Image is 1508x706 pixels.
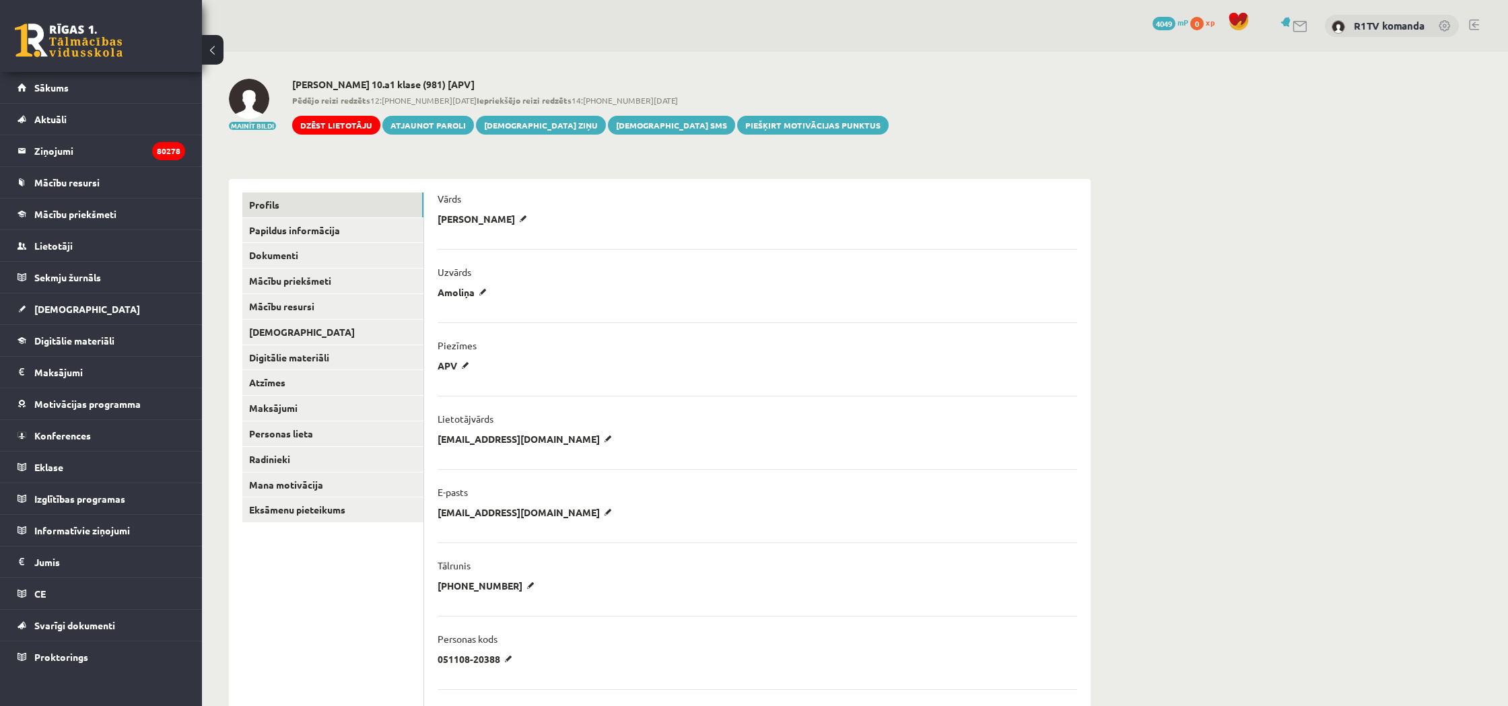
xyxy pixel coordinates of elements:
[1206,17,1214,28] span: xp
[34,429,91,442] span: Konferences
[242,396,423,421] a: Maksājumi
[438,192,461,205] p: Vārds
[608,116,735,135] a: [DEMOGRAPHIC_DATA] SMS
[18,546,185,577] a: Jumis
[438,559,471,571] p: Tālrunis
[18,167,185,198] a: Mācību resursi
[18,293,185,324] a: [DEMOGRAPHIC_DATA]
[18,515,185,546] a: Informatīvie ziņojumi
[242,421,423,446] a: Personas lieta
[1190,17,1204,30] span: 0
[382,116,474,135] a: Atjaunot paroli
[242,447,423,472] a: Radinieki
[34,208,116,220] span: Mācību priekšmeti
[18,357,185,388] a: Maksājumi
[18,388,185,419] a: Motivācijas programma
[438,266,471,278] p: Uzvārds
[438,339,477,351] p: Piezīmes
[1177,17,1188,28] span: mP
[438,213,532,225] p: [PERSON_NAME]
[292,95,370,106] b: Pēdējo reizi redzēts
[34,271,101,283] span: Sekmju žurnāls
[242,192,423,217] a: Profils
[438,633,498,645] p: Personas kods
[34,176,100,188] span: Mācību resursi
[34,556,60,568] span: Jumis
[18,325,185,356] a: Digitālie materiāli
[438,506,617,518] p: [EMAIL_ADDRESS][DOMAIN_NAME]
[34,493,125,505] span: Izglītības programas
[292,116,380,135] a: Dzēst lietotāju
[242,345,423,370] a: Digitālie materiāli
[1153,17,1175,30] span: 4049
[34,398,141,410] span: Motivācijas programma
[438,433,617,445] p: [EMAIL_ADDRESS][DOMAIN_NAME]
[438,359,474,372] p: APV
[34,113,67,125] span: Aktuāli
[242,243,423,268] a: Dokumenti
[34,651,88,663] span: Proktorings
[242,218,423,243] a: Papildus informācija
[1354,19,1425,32] a: R1TV komanda
[18,135,185,166] a: Ziņojumi80278
[229,122,276,130] button: Mainīt bildi
[18,230,185,261] a: Lietotāji
[242,472,423,497] a: Mana motivācija
[34,461,63,473] span: Eklase
[34,334,114,347] span: Digitālie materiāli
[18,104,185,135] a: Aktuāli
[737,116,889,135] a: Piešķirt motivācijas punktus
[438,653,517,665] p: 051108-20388
[242,370,423,395] a: Atzīmes
[34,357,185,388] legend: Maksājumi
[18,72,185,103] a: Sākums
[18,610,185,641] a: Svarīgi dokumenti
[242,269,423,293] a: Mācību priekšmeti
[18,420,185,451] a: Konferences
[34,81,69,94] span: Sākums
[477,95,572,106] b: Iepriekšējo reizi redzēts
[34,619,115,631] span: Svarīgi dokumenti
[438,579,539,592] p: [PHONE_NUMBER]
[438,413,493,425] p: Lietotājvārds
[1190,17,1221,28] a: 0 xp
[152,142,185,160] i: 80278
[18,578,185,609] a: CE
[18,641,185,672] a: Proktorings
[18,452,185,483] a: Eklase
[229,79,269,119] img: Zenta Viktorija Amoliņa
[1153,17,1188,28] a: 4049 mP
[15,24,123,57] a: Rīgas 1. Tālmācības vidusskola
[242,320,423,345] a: [DEMOGRAPHIC_DATA]
[18,262,185,293] a: Sekmju žurnāls
[438,486,468,498] p: E-pasts
[34,588,46,600] span: CE
[34,135,185,166] legend: Ziņojumi
[34,524,130,536] span: Informatīvie ziņojumi
[292,79,889,90] h2: [PERSON_NAME] 10.a1 klase (981) [APV]
[34,240,73,252] span: Lietotāji
[18,199,185,230] a: Mācību priekšmeti
[242,294,423,319] a: Mācību resursi
[292,94,889,106] span: 12:[PHONE_NUMBER][DATE] 14:[PHONE_NUMBER][DATE]
[34,303,140,315] span: [DEMOGRAPHIC_DATA]
[18,483,185,514] a: Izglītības programas
[242,497,423,522] a: Eksāmenu pieteikums
[438,286,491,298] p: Amoliņa
[476,116,606,135] a: [DEMOGRAPHIC_DATA] ziņu
[1332,20,1345,34] img: R1TV komanda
